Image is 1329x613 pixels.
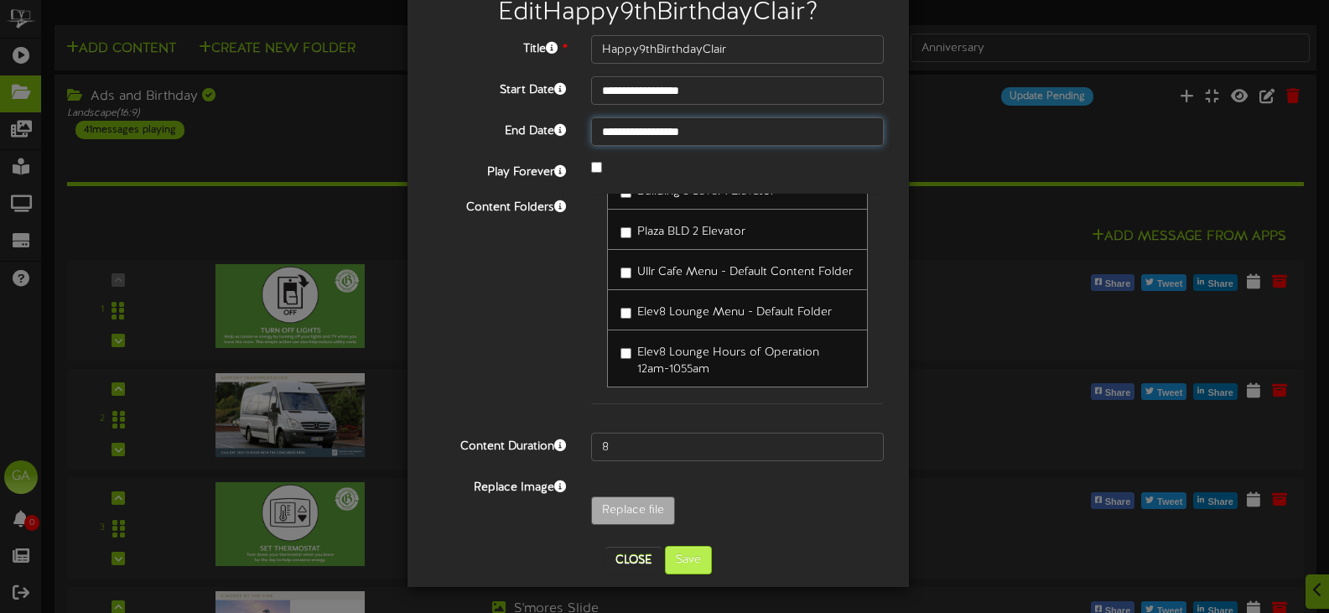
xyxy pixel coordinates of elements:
[620,227,631,238] input: Plaza BLD 2 Elevator
[420,194,579,216] label: Content Folders
[420,158,579,181] label: Play Forever
[591,35,884,64] input: Title
[620,348,631,359] input: Elev8 Lounge Hours of Operation 12am-1055am
[620,308,631,319] input: Elev8 Lounge Menu - Default Folder
[591,433,884,461] input: 15
[637,306,832,319] span: Elev8 Lounge Menu - Default Folder
[637,226,745,238] span: Plaza BLD 2 Elevator
[420,117,579,140] label: End Date
[605,547,662,574] button: Close
[620,268,631,278] input: Ullr Cafe Menu - Default Content Folder
[665,546,712,574] button: Save
[420,35,579,58] label: Title
[420,433,579,455] label: Content Duration
[420,76,579,99] label: Start Date
[637,346,819,376] span: Elev8 Lounge Hours of Operation 12am-1055am
[420,474,579,496] label: Replace Image
[637,266,853,278] span: Ullr Cafe Menu - Default Content Folder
